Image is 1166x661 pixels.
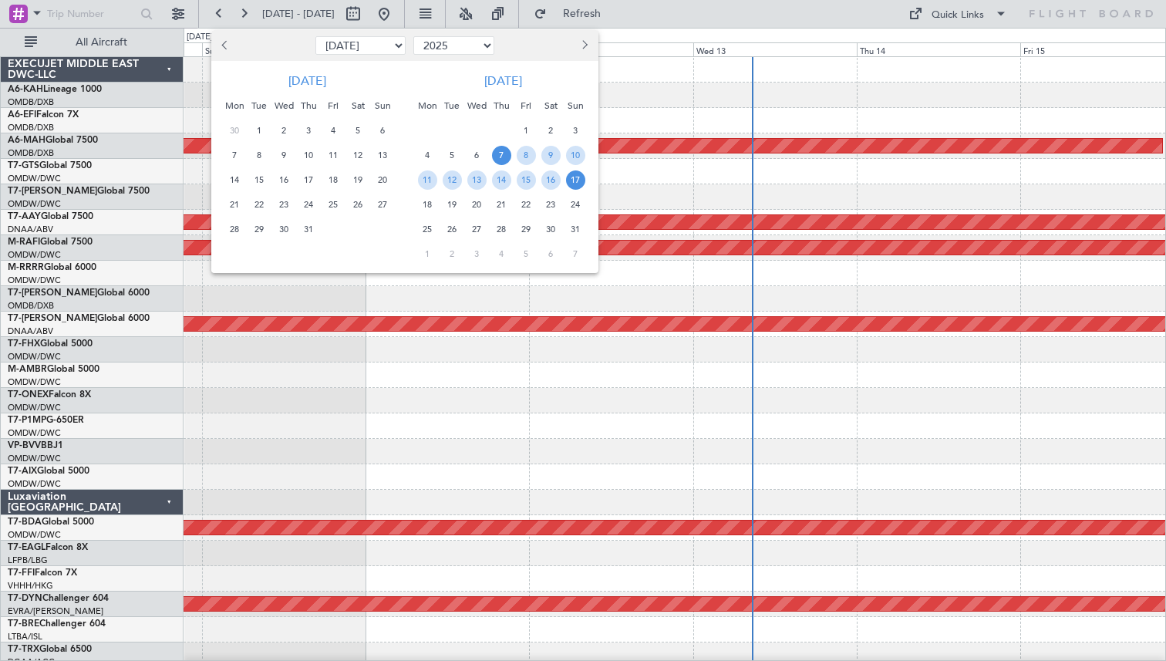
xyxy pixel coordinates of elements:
span: 28 [225,220,244,239]
div: Mon [415,93,440,118]
span: 8 [517,146,536,165]
span: 22 [250,195,269,214]
div: 23-8-2025 [538,192,563,217]
div: Fri [321,93,345,118]
span: 31 [299,220,318,239]
span: 17 [566,170,585,190]
div: 5-8-2025 [440,143,464,167]
div: 10-8-2025 [563,143,588,167]
span: 30 [275,220,294,239]
span: 26 [443,220,462,239]
div: 13-8-2025 [464,167,489,192]
div: 4-7-2025 [321,118,345,143]
div: 14-8-2025 [489,167,514,192]
div: 22-8-2025 [514,192,538,217]
div: 30-7-2025 [271,217,296,241]
select: Select month [315,36,406,55]
span: 14 [492,170,511,190]
button: Previous month [217,33,234,58]
div: 9-7-2025 [271,143,296,167]
div: 10-7-2025 [296,143,321,167]
span: 12 [349,146,368,165]
div: Wed [464,93,489,118]
div: 1-7-2025 [247,118,271,143]
div: 19-8-2025 [440,192,464,217]
div: 15-7-2025 [247,167,271,192]
div: 24-8-2025 [563,192,588,217]
span: 19 [443,195,462,214]
span: 13 [467,170,487,190]
span: 23 [275,195,294,214]
div: 28-7-2025 [222,217,247,241]
span: 15 [250,170,269,190]
div: 21-8-2025 [489,192,514,217]
span: 16 [275,170,294,190]
div: 5-7-2025 [345,118,370,143]
div: 20-8-2025 [464,192,489,217]
div: 29-7-2025 [247,217,271,241]
div: 22-7-2025 [247,192,271,217]
div: Sat [345,93,370,118]
div: 5-9-2025 [514,241,538,266]
span: 6 [541,245,561,264]
div: Fri [514,93,538,118]
div: 18-7-2025 [321,167,345,192]
div: 13-7-2025 [370,143,395,167]
span: 1 [418,245,437,264]
span: 9 [541,146,561,165]
div: Thu [296,93,321,118]
span: 14 [225,170,244,190]
span: 27 [467,220,487,239]
div: 3-8-2025 [563,118,588,143]
span: 24 [299,195,318,214]
span: 8 [250,146,269,165]
div: 20-7-2025 [370,167,395,192]
div: 24-7-2025 [296,192,321,217]
div: 3-7-2025 [296,118,321,143]
span: 3 [566,121,585,140]
div: 6-7-2025 [370,118,395,143]
span: 18 [324,170,343,190]
span: 4 [324,121,343,140]
span: 22 [517,195,536,214]
div: 8-7-2025 [247,143,271,167]
div: 1-9-2025 [415,241,440,266]
span: 25 [324,195,343,214]
div: 1-8-2025 [514,118,538,143]
span: 31 [566,220,585,239]
span: 30 [541,220,561,239]
span: 23 [541,195,561,214]
span: 2 [275,121,294,140]
span: 10 [566,146,585,165]
span: 16 [541,170,561,190]
span: 9 [275,146,294,165]
span: 30 [225,121,244,140]
div: 27-7-2025 [370,192,395,217]
div: 25-7-2025 [321,192,345,217]
span: 5 [349,121,368,140]
span: 4 [492,245,511,264]
span: 3 [299,121,318,140]
span: 19 [349,170,368,190]
span: 27 [373,195,393,214]
span: 5 [443,146,462,165]
div: 17-7-2025 [296,167,321,192]
span: 28 [492,220,511,239]
span: 15 [517,170,536,190]
span: 7 [492,146,511,165]
span: 5 [517,245,536,264]
span: 7 [566,245,585,264]
div: 7-8-2025 [489,143,514,167]
div: 8-8-2025 [514,143,538,167]
span: 11 [418,170,437,190]
span: 2 [443,245,462,264]
div: 6-8-2025 [464,143,489,167]
div: 27-8-2025 [464,217,489,241]
span: 29 [517,220,536,239]
div: 26-7-2025 [345,192,370,217]
span: 20 [373,170,393,190]
span: 24 [566,195,585,214]
span: 21 [225,195,244,214]
span: 3 [467,245,487,264]
span: 18 [418,195,437,214]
